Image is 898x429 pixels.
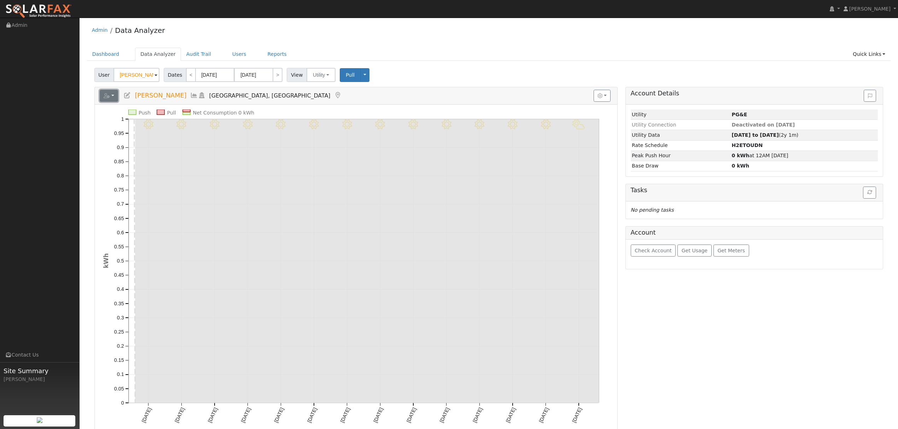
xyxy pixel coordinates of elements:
[198,92,206,99] a: Login As (last Never)
[114,244,124,249] text: 0.55
[164,68,186,82] span: Dates
[262,48,292,61] a: Reports
[37,417,42,423] img: retrieve
[346,72,355,78] span: Pull
[631,161,730,171] td: Base Draw
[117,230,124,235] text: 0.6
[334,92,342,99] a: Map
[631,245,676,257] button: Check Account
[181,48,216,61] a: Audit Trail
[114,329,124,335] text: 0.25
[505,407,517,424] text: [DATE]
[174,407,186,424] text: [DATE]
[117,173,124,178] text: 0.8
[117,315,124,321] text: 0.3
[732,142,763,148] strong: Y
[635,248,672,253] span: Check Account
[113,68,159,82] input: Select a User
[472,407,484,424] text: [DATE]
[117,372,124,377] text: 0.1
[92,27,108,33] a: Admin
[121,400,124,406] text: 0
[193,110,254,116] text: Net Consumption 0 kWh
[186,68,196,82] a: <
[114,301,124,306] text: 0.35
[732,122,795,128] span: Deactivated on [DATE]
[682,248,707,253] span: Get Usage
[631,110,730,120] td: Utility
[114,130,124,136] text: 0.95
[114,159,124,164] text: 0.85
[538,407,550,424] text: [DATE]
[287,68,307,82] span: View
[849,6,891,12] span: [PERSON_NAME]
[717,248,745,253] span: Get Meters
[94,68,114,82] span: User
[114,216,124,221] text: 0.65
[863,187,876,199] button: Refresh
[631,90,878,97] h5: Account Details
[732,112,747,117] strong: ID: 17228412, authorized: 08/27/25
[117,258,124,264] text: 0.5
[117,145,124,150] text: 0.9
[5,4,72,19] img: SolarFax
[631,207,674,213] i: No pending tasks
[306,407,318,424] text: [DATE]
[139,110,151,116] text: Push
[273,68,282,82] a: >
[114,386,124,392] text: 0.05
[240,407,252,424] text: [DATE]
[135,92,186,99] span: [PERSON_NAME]
[121,116,124,122] text: 1
[339,407,351,424] text: [DATE]
[631,140,730,151] td: Rate Schedule
[114,358,124,363] text: 0.15
[631,229,656,236] h5: Account
[732,163,750,169] strong: 0 kWh
[307,68,336,82] button: Utility
[340,68,361,82] button: Pull
[103,253,110,269] text: kWh
[4,376,76,383] div: [PERSON_NAME]
[677,245,712,257] button: Get Usage
[207,407,219,424] text: [DATE]
[631,130,730,140] td: Utility Data
[117,287,124,292] text: 0.4
[117,201,124,207] text: 0.7
[209,92,331,99] span: [GEOGRAPHIC_DATA], [GEOGRAPHIC_DATA]
[732,153,750,158] strong: 0 kWh
[140,407,152,424] text: [DATE]
[135,48,181,61] a: Data Analyzer
[190,92,198,99] a: Multi-Series Graph
[439,407,451,424] text: [DATE]
[167,110,176,116] text: Pull
[732,132,799,138] span: (2y 1m)
[864,90,876,102] button: Issue History
[123,92,131,99] a: Edit User (36274)
[114,187,124,193] text: 0.75
[227,48,252,61] a: Users
[631,187,878,194] h5: Tasks
[406,407,418,424] text: [DATE]
[117,343,124,349] text: 0.2
[571,407,583,424] text: [DATE]
[115,26,165,35] a: Data Analyzer
[632,122,676,128] span: Utility Connection
[713,245,749,257] button: Get Meters
[114,272,124,278] text: 0.45
[631,151,730,161] td: Peak Push Hour
[87,48,125,61] a: Dashboard
[372,407,384,424] text: [DATE]
[730,151,878,161] td: at 12AM [DATE]
[847,48,891,61] a: Quick Links
[732,132,779,138] strong: [DATE] to [DATE]
[273,407,285,424] text: [DATE]
[4,366,76,376] span: Site Summary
